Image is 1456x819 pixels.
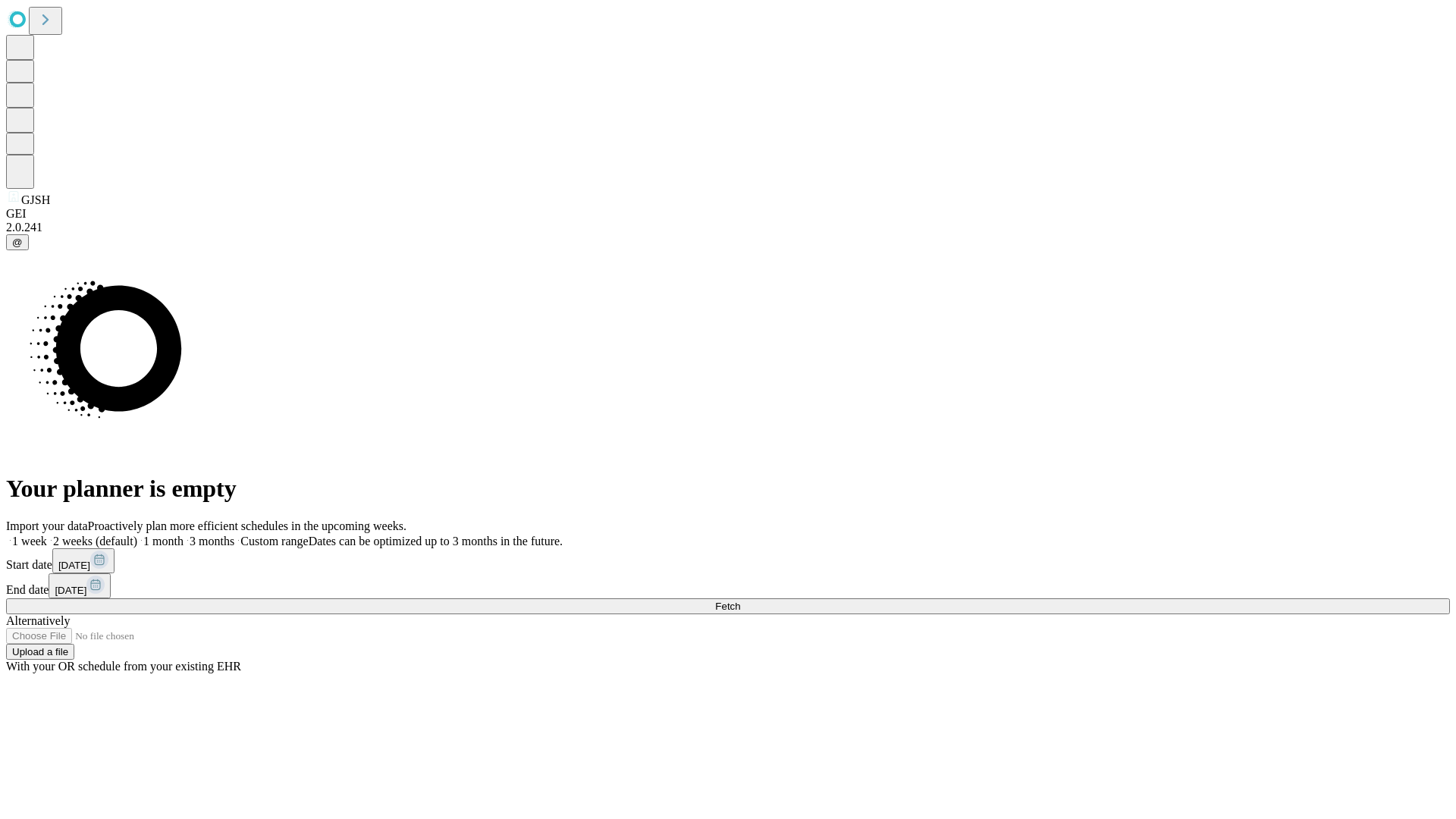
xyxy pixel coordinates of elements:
span: [DATE] [58,560,90,571]
span: 1 month [143,535,184,548]
button: Fetch [6,598,1450,614]
div: Start date [6,548,1450,573]
span: Fetch [715,601,740,612]
span: 2 weeks (default) [53,535,137,548]
span: Custom range [240,535,308,548]
span: 1 week [12,535,47,548]
div: GEI [6,207,1450,221]
span: Proactively plan more efficient schedules in the upcoming weeks. [88,519,406,532]
div: 2.0.241 [6,221,1450,234]
span: Dates can be optimized up to 3 months in the future. [309,535,563,548]
span: GJSH [21,193,50,206]
span: With your OR schedule from your existing EHR [6,660,241,673]
button: Upload a file [6,644,74,660]
span: 3 months [190,535,234,548]
button: [DATE] [49,573,111,598]
span: @ [12,237,23,248]
div: End date [6,573,1450,598]
span: Alternatively [6,614,70,627]
span: [DATE] [55,585,86,596]
button: @ [6,234,29,250]
h1: Your planner is empty [6,475,1450,503]
span: Import your data [6,519,88,532]
button: [DATE] [52,548,115,573]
